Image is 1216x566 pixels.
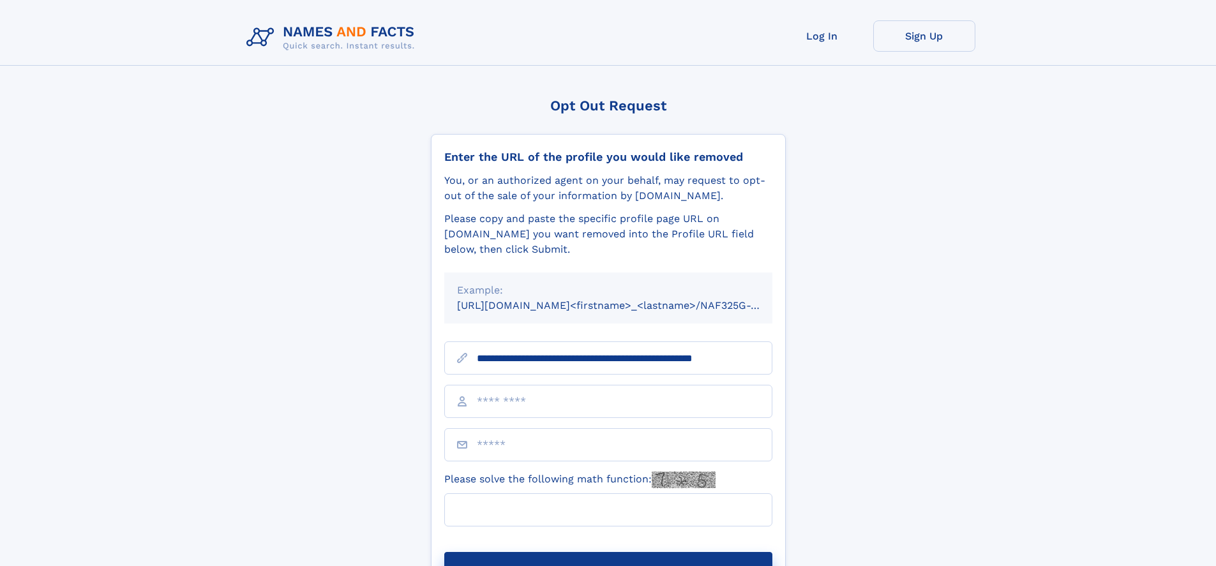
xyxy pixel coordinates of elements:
div: Enter the URL of the profile you would like removed [444,150,772,164]
img: Logo Names and Facts [241,20,425,55]
a: Sign Up [873,20,975,52]
small: [URL][DOMAIN_NAME]<firstname>_<lastname>/NAF325G-xxxxxxxx [457,299,797,311]
div: Please copy and paste the specific profile page URL on [DOMAIN_NAME] you want removed into the Pr... [444,211,772,257]
a: Log In [771,20,873,52]
div: Opt Out Request [431,98,786,114]
div: You, or an authorized agent on your behalf, may request to opt-out of the sale of your informatio... [444,173,772,204]
label: Please solve the following math function: [444,472,716,488]
div: Example: [457,283,760,298]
